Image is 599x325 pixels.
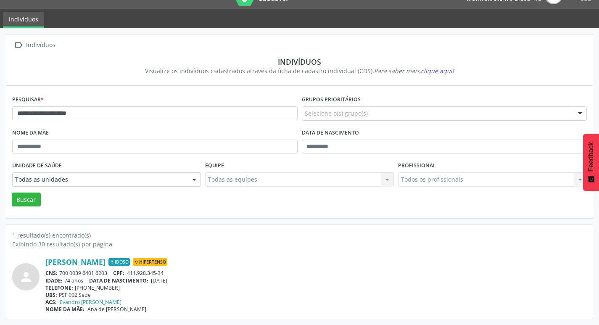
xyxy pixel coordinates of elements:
[302,127,359,140] label: Data de nascimento
[87,306,146,313] span: Ana de [PERSON_NAME]
[18,66,581,75] div: Visualize os indivíduos cadastrados através da ficha de cadastro individual (CDS).
[45,284,73,291] span: TELEFONE:
[205,159,224,172] label: Equipe
[587,142,595,172] span: Feedback
[45,257,106,267] a: [PERSON_NAME]
[45,299,57,306] span: ACS:
[374,67,454,75] i: Para saber mais,
[12,193,41,207] button: Buscar
[583,134,599,191] button: Feedback - Mostrar pesquisa
[45,306,84,313] span: NOME DA MÃE:
[12,231,587,240] div: 1 resultado(s) encontrado(s)
[108,258,130,266] span: Idoso
[12,127,49,140] label: Nome da mãe
[3,12,44,28] a: Indivíduos
[60,299,121,306] a: Evandro [PERSON_NAME]
[151,277,167,284] span: [DATE]
[18,57,581,66] div: Indivíduos
[127,270,164,277] span: 411.928.345-34
[45,277,63,284] span: IDADE:
[12,159,62,172] label: Unidade de saúde
[45,291,587,299] div: PSF 002 Sede
[89,277,148,284] span: DATA DE NASCIMENTO:
[12,39,57,51] a:  Indivíduos
[113,270,124,277] span: CPF:
[45,270,587,277] div: 700 0039 6401 6203
[398,159,436,172] label: Profissional
[45,277,587,284] div: 74 anos
[45,284,587,291] div: [PHONE_NUMBER]
[24,39,57,51] div: Indivíduos
[302,93,361,106] label: Grupos prioritários
[18,270,34,285] i: person
[12,39,24,51] i: 
[15,175,184,184] span: Todas as unidades
[45,270,58,277] span: CNS:
[12,240,587,248] div: Exibindo 30 resultado(s) por página
[421,67,454,75] span: clique aqui!
[45,291,57,299] span: UBS:
[305,109,368,118] span: Selecione o(s) grupo(s)
[12,93,44,106] label: Pesquisar
[133,258,167,266] span: Hipertenso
